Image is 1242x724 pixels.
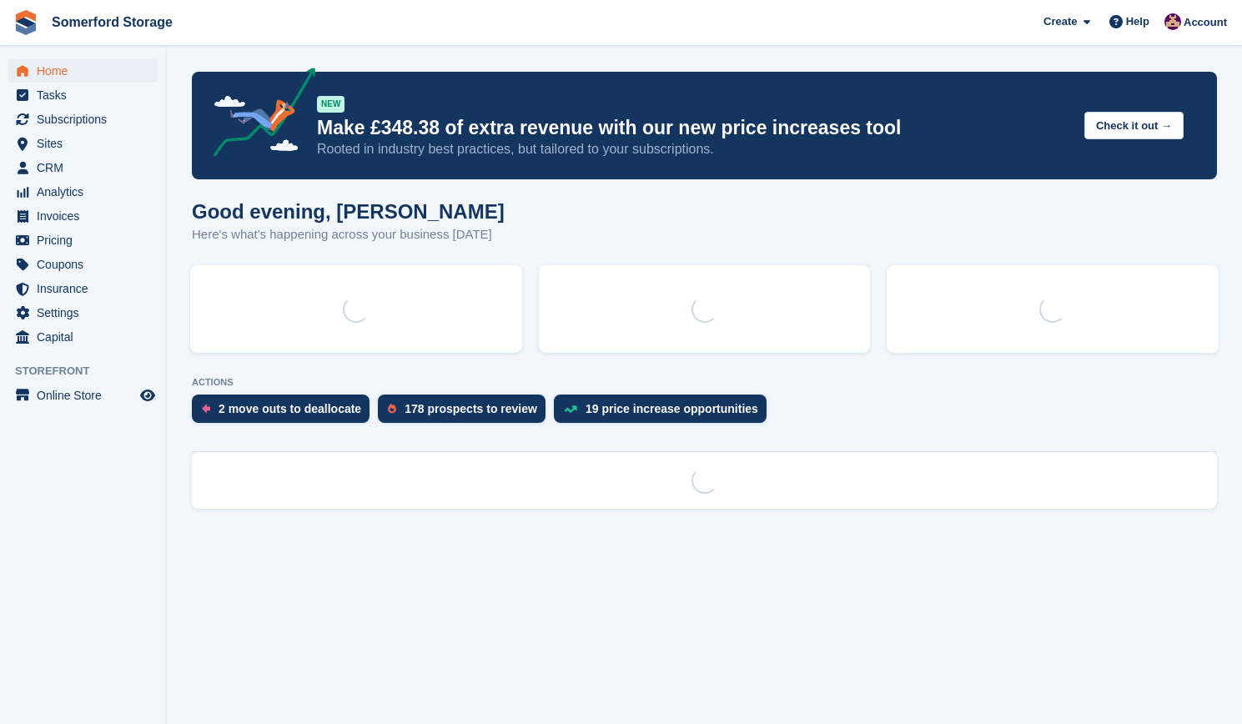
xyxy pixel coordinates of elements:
p: Here's what's happening across your business [DATE] [192,225,505,244]
span: Invoices [37,204,137,228]
span: Sites [37,132,137,155]
a: menu [8,180,158,204]
a: 19 price increase opportunities [554,395,775,431]
span: Create [1043,13,1077,30]
div: 178 prospects to review [405,402,537,415]
p: ACTIONS [192,377,1217,388]
span: CRM [37,156,137,179]
a: menu [8,325,158,349]
a: Somerford Storage [45,8,179,36]
span: Online Store [37,384,137,407]
a: menu [8,204,158,228]
h1: Good evening, [PERSON_NAME] [192,200,505,223]
a: 2 move outs to deallocate [192,395,378,431]
a: menu [8,253,158,276]
span: Analytics [37,180,137,204]
img: prospect-51fa495bee0391a8d652442698ab0144808aea92771e9ea1ae160a38d050c398.svg [388,404,396,414]
span: Help [1126,13,1149,30]
span: Coupons [37,253,137,276]
span: Storefront [15,363,166,380]
a: menu [8,132,158,155]
img: move_outs_to_deallocate_icon-f764333ba52eb49d3ac5e1228854f67142a1ed5810a6f6cc68b1a99e826820c5.svg [202,404,210,414]
div: 2 move outs to deallocate [219,402,361,415]
a: menu [8,229,158,252]
div: 19 price increase opportunities [586,402,758,415]
p: Rooted in industry best practices, but tailored to your subscriptions. [317,140,1071,158]
img: Andrea Lustre [1164,13,1181,30]
img: price_increase_opportunities-93ffe204e8149a01c8c9dc8f82e8f89637d9d84a8eef4429ea346261dce0b2c0.svg [564,405,577,413]
span: Home [37,59,137,83]
a: menu [8,384,158,407]
a: Preview store [138,385,158,405]
img: price-adjustments-announcement-icon-8257ccfd72463d97f412b2fc003d46551f7dbcb40ab6d574587a9cd5c0d94... [199,68,316,163]
div: NEW [317,96,344,113]
span: Pricing [37,229,137,252]
a: menu [8,156,158,179]
a: menu [8,108,158,131]
a: menu [8,59,158,83]
img: stora-icon-8386f47178a22dfd0bd8f6a31ec36ba5ce8667c1dd55bd0f319d3a0aa187defe.svg [13,10,38,35]
span: Capital [37,325,137,349]
button: Check it out → [1084,112,1184,139]
span: Account [1184,14,1227,31]
span: Insurance [37,277,137,300]
p: Make £348.38 of extra revenue with our new price increases tool [317,116,1071,140]
a: menu [8,277,158,300]
span: Subscriptions [37,108,137,131]
a: 178 prospects to review [378,395,554,431]
span: Tasks [37,83,137,107]
span: Settings [37,301,137,324]
a: menu [8,83,158,107]
a: menu [8,301,158,324]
